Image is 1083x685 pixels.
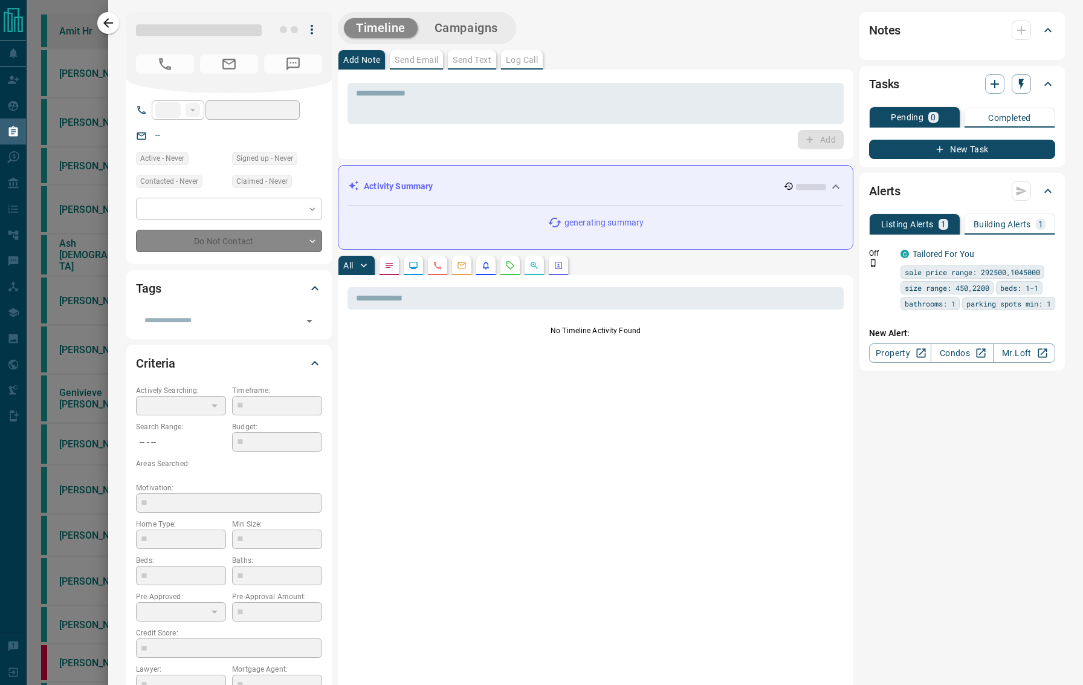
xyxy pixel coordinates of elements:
span: parking spots min: 1 [966,297,1051,310]
h2: Criteria [136,354,175,373]
svg: Notes [384,261,394,270]
p: Pre-Approval Amount: [232,591,322,602]
svg: Emails [457,261,467,270]
span: sale price range: 292500,1045000 [905,266,1040,278]
span: No Email [200,54,258,74]
a: Condos [931,343,993,363]
div: Tags [136,274,322,303]
span: Signed up - Never [236,152,293,164]
p: generating summary [564,216,644,229]
div: Do Not Contact [136,230,322,252]
div: condos.ca [900,250,909,258]
div: Notes [869,16,1055,45]
p: Add Note [343,56,380,64]
p: Motivation: [136,482,322,493]
p: No Timeline Activity Found [348,325,844,336]
p: 1 [941,220,946,229]
div: Alerts [869,177,1055,206]
p: Beds: [136,555,226,566]
a: -- [155,131,160,140]
p: 1 [1038,220,1043,229]
h2: Alerts [869,181,900,201]
p: Min Size: [232,519,322,530]
p: Building Alerts [974,220,1031,229]
svg: Opportunities [529,261,539,270]
svg: Lead Browsing Activity [409,261,418,270]
p: Areas Searched: [136,458,322,469]
p: Credit Score: [136,628,322,638]
span: Claimed - Never [236,175,288,187]
a: Mr.Loft [993,343,1055,363]
p: Home Type: [136,519,226,530]
span: No Number [264,54,322,74]
p: Timeframe: [232,385,322,396]
h2: Notes [869,21,900,40]
p: Listing Alerts [881,220,934,229]
p: Pre-Approved: [136,591,226,602]
div: Criteria [136,349,322,378]
span: beds: 1-1 [1000,282,1038,294]
p: Activity Summary [364,180,433,193]
span: Active - Never [140,152,184,164]
svg: Listing Alerts [481,261,491,270]
a: Property [869,343,931,363]
button: Campaigns [422,18,510,38]
h2: Tags [136,279,161,298]
p: Search Range: [136,421,226,432]
svg: Push Notification Only [869,259,878,267]
p: 0 [931,113,936,122]
h2: Tasks [869,74,899,94]
p: Pending [891,113,923,122]
p: Off [869,248,893,259]
p: Completed [988,114,1031,122]
button: Timeline [344,18,418,38]
div: Activity Summary [348,175,843,198]
p: Actively Searching: [136,385,226,396]
p: Budget: [232,421,322,432]
p: All [343,261,353,270]
p: New Alert: [869,327,1055,340]
button: Open [301,313,318,330]
button: New Task [869,140,1055,159]
p: Baths: [232,555,322,566]
p: Lawyer: [136,664,226,675]
span: No Number [136,54,194,74]
div: Tasks [869,70,1055,99]
span: Contacted - Never [140,175,198,187]
p: Mortgage Agent: [232,664,322,675]
svg: Agent Actions [554,261,563,270]
p: -- - -- [136,432,226,452]
a: Tailored For You [913,249,974,259]
svg: Requests [505,261,515,270]
span: bathrooms: 1 [905,297,955,310]
span: size range: 450,2200 [905,282,989,294]
svg: Calls [433,261,442,270]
